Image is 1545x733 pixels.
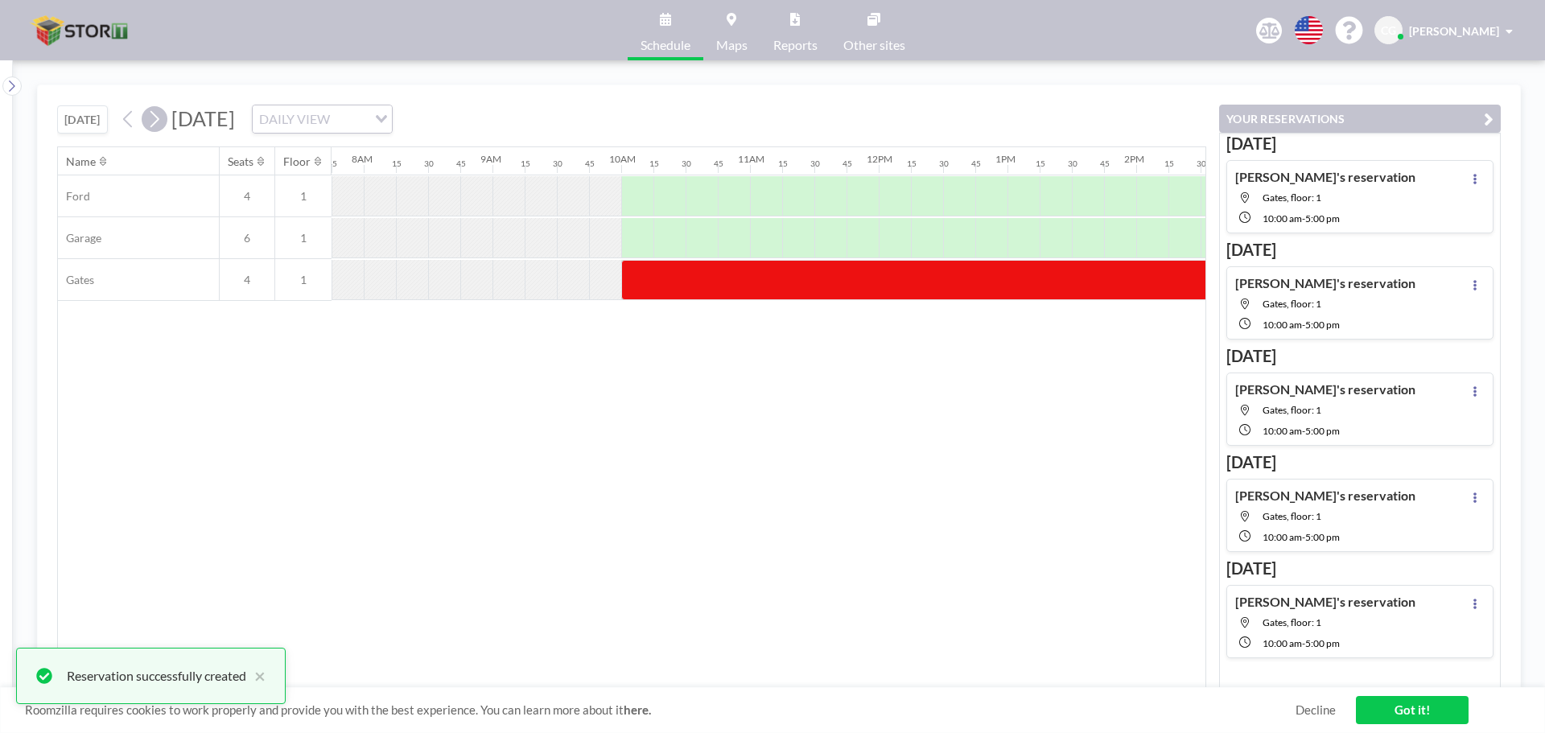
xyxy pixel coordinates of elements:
div: Floor [283,154,311,169]
span: [DATE] [171,106,235,130]
div: 1PM [995,153,1016,165]
div: 30 [939,159,949,169]
a: Got it! [1356,696,1469,724]
span: Gates, floor: 1 [1263,510,1321,522]
span: Reports [773,39,818,51]
div: 45 [1100,159,1110,169]
div: 11AM [738,153,764,165]
div: 45 [971,159,981,169]
span: Maps [716,39,748,51]
div: 15 [907,159,917,169]
span: 10:00 AM [1263,212,1302,224]
div: 45 [328,159,337,169]
div: 45 [585,159,595,169]
span: - [1302,637,1305,649]
button: [DATE] [57,105,108,134]
div: 30 [1068,159,1077,169]
a: here. [624,702,651,717]
span: 6 [220,231,274,245]
h3: [DATE] [1226,558,1493,579]
span: - [1302,319,1305,331]
span: 1 [275,273,332,287]
span: Garage [58,231,101,245]
span: - [1302,425,1305,437]
a: Decline [1296,702,1336,718]
button: YOUR RESERVATIONS [1219,105,1501,133]
div: 9AM [480,153,501,165]
h4: [PERSON_NAME]'s reservation [1235,488,1415,504]
span: 10:00 AM [1263,425,1302,437]
span: 5:00 PM [1305,531,1340,543]
span: Gates, floor: 1 [1263,298,1321,310]
span: Gates, floor: 1 [1263,404,1321,416]
div: 2PM [1124,153,1144,165]
h3: [DATE] [1226,240,1493,260]
h3: [DATE] [1226,452,1493,472]
div: 30 [682,159,691,169]
h3: [DATE] [1226,346,1493,366]
div: 45 [714,159,723,169]
span: [PERSON_NAME] [1409,24,1499,38]
input: Search for option [335,109,365,130]
span: Gates, floor: 1 [1263,191,1321,204]
span: DAILY VIEW [256,109,333,130]
h3: [DATE] [1226,134,1493,154]
h4: [PERSON_NAME]'s reservation [1235,594,1415,610]
span: 1 [275,231,332,245]
span: Roomzilla requires cookies to work properly and provide you with the best experience. You can lea... [25,702,1296,718]
span: 10:00 AM [1263,531,1302,543]
div: 15 [1164,159,1174,169]
span: - [1302,531,1305,543]
h4: [PERSON_NAME]'s reservation [1235,381,1415,397]
div: Seats [228,154,253,169]
span: 5:00 PM [1305,212,1340,224]
img: organization-logo [26,14,137,47]
span: Schedule [641,39,690,51]
span: Gates, floor: 1 [1263,616,1321,628]
div: 15 [1036,159,1045,169]
span: 5:00 PM [1305,319,1340,331]
div: 30 [553,159,562,169]
span: 5:00 PM [1305,425,1340,437]
div: Name [66,154,96,169]
div: 15 [521,159,530,169]
span: 1 [275,189,332,204]
div: 15 [649,159,659,169]
span: 4 [220,189,274,204]
div: 30 [810,159,820,169]
div: 8AM [352,153,373,165]
span: 4 [220,273,274,287]
div: 30 [1197,159,1206,169]
span: CG [1381,23,1396,38]
span: - [1302,212,1305,224]
div: 15 [392,159,402,169]
span: Other sites [843,39,905,51]
span: Gates [58,273,94,287]
div: Reservation successfully created [67,666,246,686]
div: 30 [424,159,434,169]
span: 10:00 AM [1263,637,1302,649]
span: Ford [58,189,90,204]
div: Search for option [253,105,392,133]
span: 5:00 PM [1305,637,1340,649]
div: 12PM [867,153,892,165]
div: 15 [778,159,788,169]
h4: [PERSON_NAME]'s reservation [1235,275,1415,291]
h4: [PERSON_NAME]'s reservation [1235,169,1415,185]
div: 10AM [609,153,636,165]
div: 45 [843,159,852,169]
button: close [246,666,266,686]
span: 10:00 AM [1263,319,1302,331]
div: 45 [456,159,466,169]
